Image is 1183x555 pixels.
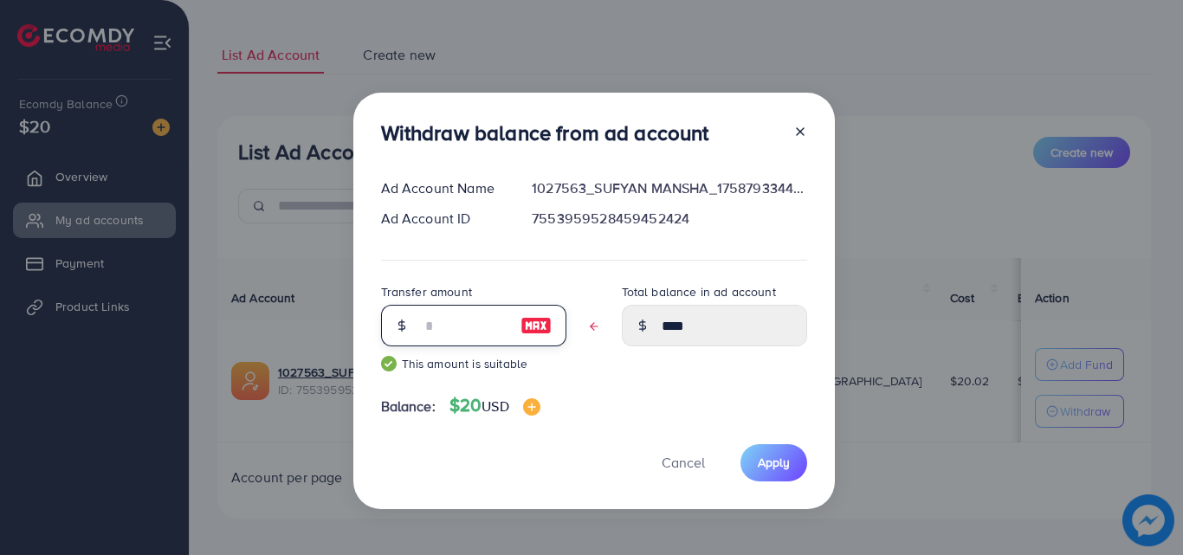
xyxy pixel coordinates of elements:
button: Cancel [640,444,727,481]
h4: $20 [449,395,540,416]
span: USD [482,397,508,416]
img: image [523,398,540,416]
div: Ad Account Name [367,178,519,198]
div: Ad Account ID [367,209,519,229]
small: This amount is suitable [381,355,566,372]
span: Cancel [662,453,705,472]
h3: Withdraw balance from ad account [381,120,709,145]
img: guide [381,356,397,371]
label: Transfer amount [381,283,472,300]
button: Apply [740,444,807,481]
div: 7553959528459452424 [518,209,820,229]
div: 1027563_SUFYAN MANSHA_1758793344377 [518,178,820,198]
img: image [520,315,552,336]
span: Balance: [381,397,436,416]
span: Apply [758,454,790,471]
label: Total balance in ad account [622,283,776,300]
